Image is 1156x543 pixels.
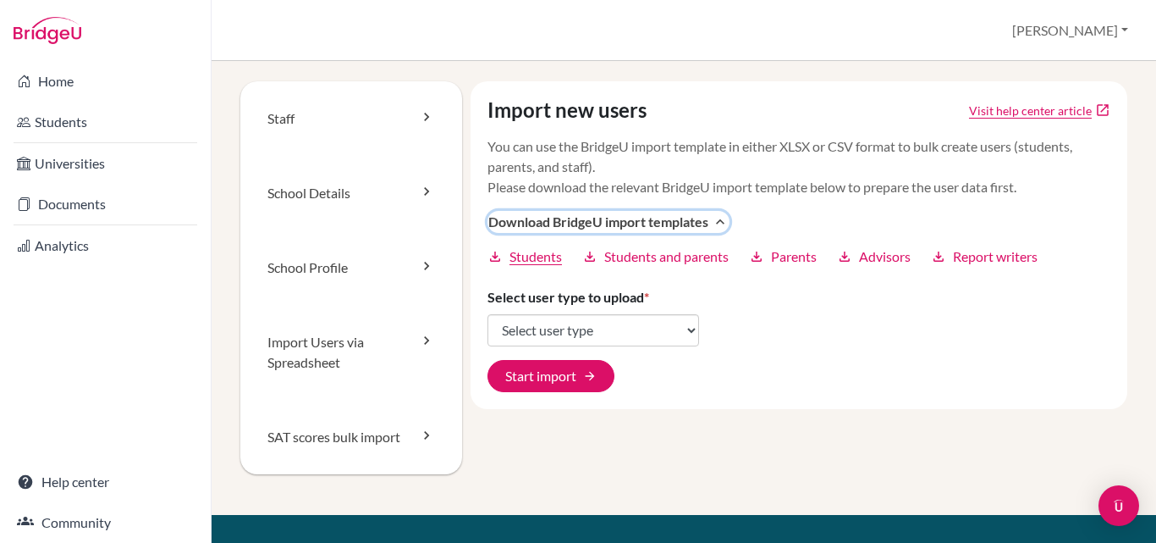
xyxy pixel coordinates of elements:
div: Download BridgeU import templatesexpand_less [487,247,1110,267]
a: Students [3,105,207,139]
a: Staff [240,81,462,156]
a: downloadReport writers [931,247,1038,267]
button: Download BridgeU import templatesexpand_less [487,211,729,233]
div: Open Intercom Messenger [1098,485,1139,526]
a: SAT scores bulk import [240,400,462,474]
a: Universities [3,147,207,180]
i: download [837,249,852,264]
a: Help center [3,465,207,499]
span: Students [509,247,562,267]
i: download [487,249,503,264]
a: open_in_new [1095,103,1110,118]
a: Community [3,506,207,540]
a: downloadStudents and parents [582,247,729,267]
a: Import Users via Spreadsheet [240,305,462,400]
p: You can use the BridgeU import template in either XLSX or CSV format to bulk create users (studen... [487,136,1110,197]
a: School Profile [240,230,462,305]
h4: Import new users [487,98,647,123]
a: downloadParents [749,247,817,267]
i: expand_less [712,213,729,230]
i: download [582,249,597,264]
span: Advisors [859,247,911,267]
span: Download BridgeU import templates [488,212,708,232]
button: Start import [487,360,614,392]
label: Select user type to upload [487,287,649,308]
a: School Details [240,156,462,230]
a: Home [3,64,207,98]
a: downloadStudents [487,247,562,267]
i: download [749,249,764,264]
button: [PERSON_NAME] [1005,14,1136,47]
a: Documents [3,187,207,221]
a: Click to open Tracking student registration article in a new tab [969,102,1092,119]
span: Report writers [953,247,1038,267]
a: Analytics [3,229,207,263]
a: downloadAdvisors [837,247,911,267]
span: Parents [771,247,817,267]
span: Students and parents [604,247,729,267]
span: arrow_forward [583,369,597,383]
i: download [931,249,946,264]
img: Bridge-U [14,17,81,44]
